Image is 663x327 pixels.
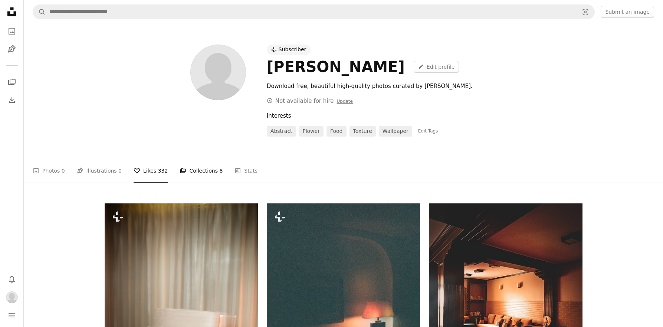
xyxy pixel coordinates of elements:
a: Home — Unsplash [4,4,19,21]
div: [PERSON_NAME] [267,58,405,76]
a: a white couch sitting in front of a window [105,315,258,321]
span: 0 [62,167,65,175]
div: Subscriber [279,46,306,53]
a: wallpaper [379,126,412,137]
a: a living room filled with furniture and a large mirror [429,302,582,309]
button: Visual search [577,5,594,19]
a: Illustrations [4,42,19,56]
a: A lamp illuminates a dark room. [267,309,420,315]
button: Submit an image [601,6,654,18]
a: Photos 0 [33,159,65,183]
a: flower [299,126,324,137]
span: 8 [219,167,223,175]
a: Edit profile [414,61,459,73]
div: Not available for hire [267,97,353,105]
div: Interests [267,111,582,120]
a: food [326,126,347,137]
button: Menu [4,308,19,323]
a: Download History [4,92,19,107]
button: Profile [4,290,19,305]
a: abstract [267,126,296,137]
a: Edit Tags [418,128,438,134]
div: Download free, beautiful high-quality photos curated by [PERSON_NAME]. [267,82,488,91]
button: Notifications [4,272,19,287]
a: Photos [4,24,19,39]
a: texture [349,126,376,137]
button: Search Unsplash [33,5,46,19]
a: Illustrations 0 [77,159,122,183]
span: 0 [118,167,122,175]
img: Avatar of user Lily Taberner [6,291,18,303]
a: Collections [4,75,19,89]
img: Avatar of user Lily Taberner [190,45,246,100]
a: Stats [234,159,257,183]
form: Find visuals sitewide [33,4,595,19]
a: Collections 8 [180,159,223,183]
a: Update [337,99,352,104]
